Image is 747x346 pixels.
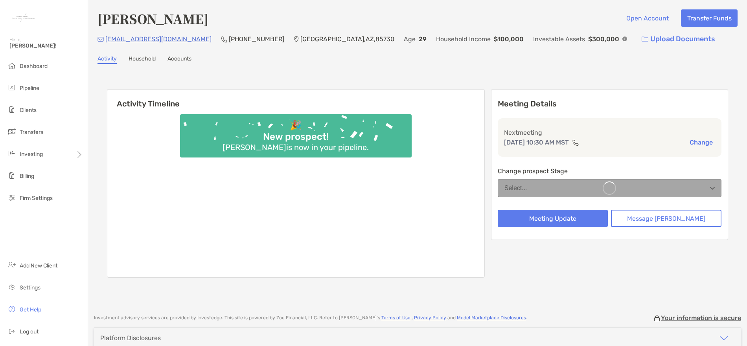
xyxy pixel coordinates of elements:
img: clients icon [7,105,17,114]
button: Open Account [620,9,675,27]
a: Model Marketplace Disclosures [457,315,526,320]
img: billing icon [7,171,17,180]
h6: Activity Timeline [107,90,484,108]
p: Your information is secure [661,314,741,322]
img: dashboard icon [7,61,17,70]
p: [PHONE_NUMBER] [229,34,284,44]
img: investing icon [7,149,17,158]
img: logout icon [7,326,17,336]
img: firm-settings icon [7,193,17,202]
span: Add New Client [20,262,57,269]
img: pipeline icon [7,83,17,92]
p: Meeting Details [498,99,721,109]
img: Email Icon [98,37,104,42]
img: add_new_client icon [7,260,17,270]
span: Transfers [20,129,43,135]
div: 🎉 [287,120,305,131]
span: Dashboard [20,63,48,70]
button: Change [687,138,715,146]
div: Platform Disclosures [100,334,161,342]
p: Age [404,34,416,44]
p: $300,000 [588,34,619,44]
img: Phone Icon [221,36,227,42]
span: Billing [20,173,34,179]
span: Firm Settings [20,195,53,201]
img: Confetti [180,114,412,151]
img: transfers icon [7,127,17,136]
img: icon arrow [719,333,729,343]
a: Upload Documents [637,31,720,48]
p: 29 [419,34,427,44]
div: New prospect! [260,131,332,143]
a: Household [129,55,156,64]
p: $100,000 [494,34,524,44]
button: Message [PERSON_NAME] [611,210,721,227]
img: Zoe Logo [9,3,38,31]
a: Accounts [167,55,191,64]
img: Info Icon [622,37,627,41]
img: communication type [572,139,579,146]
span: Settings [20,284,40,291]
span: Get Help [20,306,41,313]
span: Investing [20,151,43,157]
p: Next meeting [504,128,715,137]
p: [EMAIL_ADDRESS][DOMAIN_NAME] [105,34,212,44]
span: Pipeline [20,85,39,92]
p: Change prospect Stage [498,166,721,176]
a: Activity [98,55,117,64]
span: Log out [20,328,39,335]
h4: [PERSON_NAME] [98,9,208,27]
img: Location Icon [294,36,299,42]
p: [DATE] 10:30 AM MST [504,137,569,147]
button: Meeting Update [498,210,608,227]
img: button icon [642,37,648,42]
img: settings icon [7,282,17,292]
div: [PERSON_NAME] is now in your pipeline. [219,143,372,152]
p: Household Income [436,34,491,44]
p: Investable Assets [533,34,585,44]
a: Privacy Policy [414,315,446,320]
p: [GEOGRAPHIC_DATA] , AZ , 85730 [300,34,394,44]
p: Investment advisory services are provided by Investedge . This site is powered by Zoe Financial, ... [94,315,527,321]
img: get-help icon [7,304,17,314]
button: Transfer Funds [681,9,738,27]
span: [PERSON_NAME]! [9,42,83,49]
a: Terms of Use [381,315,410,320]
span: Clients [20,107,37,114]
